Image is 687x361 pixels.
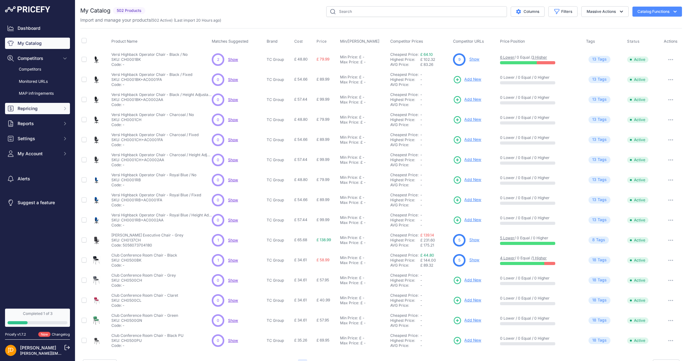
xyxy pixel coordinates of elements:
[111,82,192,87] p: Code: -
[360,160,363,165] div: £
[500,55,514,60] a: 6 Lower
[592,77,596,82] span: 13
[592,56,596,62] span: 13
[217,137,219,143] span: 0
[340,95,358,100] div: Min Price:
[111,152,212,157] p: Versi Highback Operator Chair - Charcoal / Height Adjustable
[390,117,420,122] div: Highest Price:
[294,77,307,82] span: £ 54.66
[588,116,610,123] span: Tag
[111,157,212,162] p: SKU: CH0001CH+AC0002AA
[532,256,547,260] a: 1 Higher
[228,117,238,122] a: Show
[151,18,173,23] span: ( )
[5,197,70,208] a: Suggest a feature
[604,56,607,62] span: s
[420,193,422,197] span: -
[360,60,363,65] div: £
[363,80,366,85] div: -
[18,55,59,61] span: Competitors
[111,57,188,62] p: SKU: CH0001BK
[5,118,70,129] button: Reports
[228,258,238,263] span: Show
[500,115,580,120] p: 0 Lower / 0 Equal / 0 Higher
[592,197,596,203] span: 13
[340,160,359,165] div: Max Price:
[469,257,479,262] a: Show
[390,152,418,157] a: Cheapest Price:
[359,175,361,180] div: £
[5,38,70,49] a: My Catalog
[267,178,292,183] p: TC Group
[217,97,219,103] span: 0
[390,253,418,257] a: Cheapest Price:
[390,122,420,127] div: AVG Price:
[340,120,359,125] div: Max Price:
[453,216,481,225] a: Add New
[464,337,481,343] span: Add New
[361,195,365,200] div: -
[592,97,596,103] span: 13
[500,135,580,140] p: 0 Lower / 0 Equal / 0 Higher
[453,39,484,44] span: Competitor URLs
[228,178,238,182] a: Show
[390,213,418,217] a: Cheapest Price:
[359,195,361,200] div: £
[294,39,303,44] span: Cost
[359,155,361,160] div: £
[217,57,219,62] span: 2
[390,57,420,62] div: Highest Price:
[420,152,422,157] span: -
[340,55,358,60] div: Min Price:
[420,117,422,122] span: -
[360,180,363,185] div: £
[111,92,212,97] p: Versi Highback Operator Chair - Black / Height Adjustable
[228,77,238,82] span: Show
[390,193,418,197] a: Cheapest Price:
[18,135,59,142] span: Settings
[5,6,50,13] img: Pricefy Logo
[361,75,365,80] div: -
[360,120,363,125] div: £
[5,53,70,64] button: Competitors
[267,137,292,142] p: TC Group
[390,102,420,107] div: AVG Price:
[228,278,238,283] span: Show
[363,140,366,145] div: -
[453,95,481,104] a: Add New
[111,112,194,117] p: Versi Highback Operator Chair - Charcoal / No
[627,177,648,183] span: Active
[390,52,418,57] a: Cheapest Price:
[390,273,418,278] a: Cheapest Price:
[5,23,70,34] a: Dashboard
[5,133,70,144] button: Settings
[390,173,418,177] a: Cheapest Price:
[111,132,199,137] p: Versi Highback Operator Chair - Charcoal / Fixed
[627,39,641,44] button: Status
[390,112,418,117] a: Cheapest Price:
[500,75,580,80] p: 0 Lower / 0 Equal / 0 Higher
[20,345,56,350] a: [PERSON_NAME]
[111,178,196,183] p: SKU: CH0001RB
[111,62,188,67] p: Code: -
[267,117,292,122] p: TC Group
[453,196,481,204] a: Add New
[294,157,307,162] span: £ 57.44
[361,155,365,160] div: -
[588,176,610,183] span: Tag
[360,140,363,145] div: £
[627,39,640,44] span: Status
[267,157,292,162] p: TC Group
[469,57,479,61] a: Show
[464,277,481,283] span: Add New
[361,55,365,60] div: -
[111,162,212,167] p: Code: -
[586,39,595,44] span: Tags
[453,156,481,164] a: Add New
[360,100,363,105] div: £
[588,96,610,103] span: Tag
[228,218,238,222] span: Show
[363,160,366,165] div: -
[5,23,70,301] nav: Sidebar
